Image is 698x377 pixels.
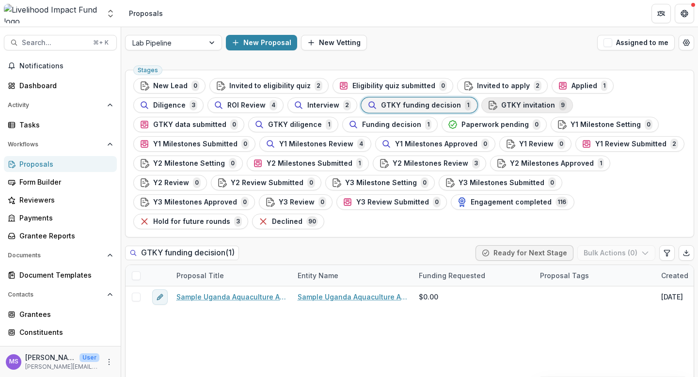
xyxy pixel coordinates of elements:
[352,82,435,90] span: Eligibility quiz submitted
[226,35,297,50] button: New Proposal
[4,137,117,152] button: Open Workflows
[476,245,573,261] button: Ready for Next Stage
[19,345,109,355] div: Communications
[152,289,168,305] button: edit
[534,265,655,286] div: Proposal Tags
[22,39,87,47] span: Search...
[4,306,117,322] a: Grantees
[4,324,117,340] a: Constituents
[25,352,76,362] p: [PERSON_NAME]
[461,121,529,129] span: Paperwork pending
[575,136,684,152] button: Y1 Review Submitted2
[292,270,344,281] div: Entity Name
[419,292,438,302] span: $0.00
[425,119,431,130] span: 1
[103,356,115,368] button: More
[356,158,363,169] span: 1
[133,78,206,94] button: New Lead0
[325,175,435,190] button: Y3 Milestone Setting0
[395,140,477,148] span: Y1 Milestones Approved
[4,267,117,283] a: Document Templates
[551,117,659,132] button: Y1 Milestone Setting0
[267,159,352,168] span: Y2 Milestones Submitted
[393,159,468,168] span: Y2 Milestones Review
[9,359,18,365] div: Monica Swai
[645,119,652,130] span: 0
[79,353,99,362] p: User
[442,117,547,132] button: Paperwork pending0
[171,265,292,286] div: Proposal Title
[19,309,109,319] div: Grantees
[357,139,365,149] span: 4
[306,216,318,227] span: 90
[481,97,573,113] button: GTKY invitation9
[548,177,556,188] span: 0
[597,35,675,50] button: Assigned to me
[125,246,239,260] h2: GTKY funding decision ( 1 )
[230,119,238,130] span: 0
[433,197,441,207] span: 0
[247,156,369,171] button: Y2 Milestones Submitted1
[571,82,597,90] span: Applied
[4,287,117,302] button: Open Contacts
[153,82,188,90] span: New Lead
[287,97,357,113] button: Interview2
[307,101,339,110] span: Interview
[4,228,117,244] a: Grantee Reports
[248,117,338,132] button: GTKY diligence1
[133,175,207,190] button: Y2 Review0
[193,177,201,188] span: 0
[315,80,322,91] span: 2
[292,265,413,286] div: Entity Name
[342,117,438,132] button: Funding decision1
[510,159,594,168] span: Y2 Milestones Approved
[301,35,367,50] button: New Vetting
[318,197,326,207] span: 0
[104,4,117,23] button: Open entity switcher
[268,121,322,129] span: GTKY diligence
[229,158,237,169] span: 0
[153,179,189,187] span: Y2 Review
[19,120,109,130] div: Tasks
[571,121,641,129] span: Y1 Milestone Setting
[598,158,604,169] span: 1
[171,270,230,281] div: Proposal Title
[4,58,117,74] button: Notifications
[4,35,117,50] button: Search...
[190,100,197,110] span: 3
[490,156,610,171] button: Y2 Milestones Approved1
[270,100,277,110] span: 4
[472,158,480,169] span: 3
[471,198,552,206] span: Engagement completed
[413,270,491,281] div: Funding Requested
[534,270,595,281] div: Proposal Tags
[555,197,568,207] span: 116
[533,119,540,130] span: 0
[651,4,671,23] button: Partners
[259,194,333,210] button: Y3 Review0
[133,214,248,229] button: Hold for future rounds3
[4,97,117,113] button: Open Activity
[153,159,225,168] span: Y2 Milestone Setting
[176,292,286,302] a: Sample Uganda Aquaculture Association - 2025 - New Lead
[19,62,113,70] span: Notifications
[373,156,486,171] button: Y2 Milestones Review3
[4,210,117,226] a: Payments
[231,179,303,187] span: Y2 Review Submitted
[343,100,351,110] span: 2
[499,136,571,152] button: Y1 Review0
[8,102,103,109] span: Activity
[375,136,495,152] button: Y1 Milestones Approved0
[125,6,167,20] nav: breadcrumb
[534,80,541,91] span: 2
[259,136,371,152] button: Y1 Milestones Review4
[209,78,329,94] button: Invited to eligibility quiz2
[133,156,243,171] button: Y2 Milestone Setting0
[457,78,548,94] button: Invited to apply2
[129,8,163,18] div: Proposals
[552,78,614,94] button: Applied1
[227,101,266,110] span: ROI Review
[361,97,477,113] button: GTKY funding decision1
